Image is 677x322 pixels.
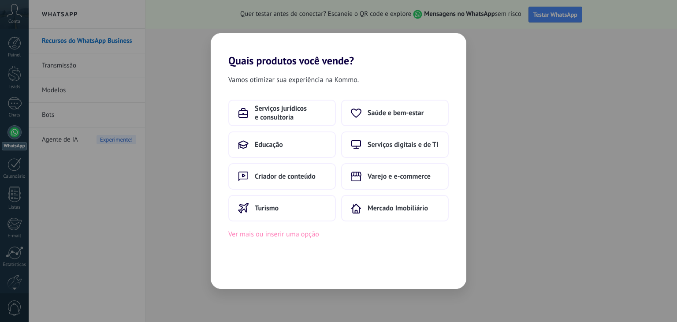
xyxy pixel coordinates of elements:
[368,140,439,149] span: Serviços digitais e de TI
[228,228,319,240] button: Ver mais ou inserir uma opção
[255,204,279,213] span: Turismo
[228,131,336,158] button: Educação
[341,100,449,126] button: Saúde e bem-estar
[211,33,466,67] h2: Quais produtos você vende?
[228,74,359,86] span: Vamos otimizar sua experiência na Kommo.
[341,195,449,221] button: Mercado Imobiliário
[255,140,283,149] span: Educação
[255,104,326,122] span: Serviços jurídicos e consultoria
[228,100,336,126] button: Serviços jurídicos e consultoria
[255,172,316,181] span: Criador de conteúdo
[228,195,336,221] button: Turismo
[228,163,336,190] button: Criador de conteúdo
[368,109,424,117] span: Saúde e bem-estar
[368,172,431,181] span: Varejo e e-commerce
[341,131,449,158] button: Serviços digitais e de TI
[341,163,449,190] button: Varejo e e-commerce
[368,204,428,213] span: Mercado Imobiliário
